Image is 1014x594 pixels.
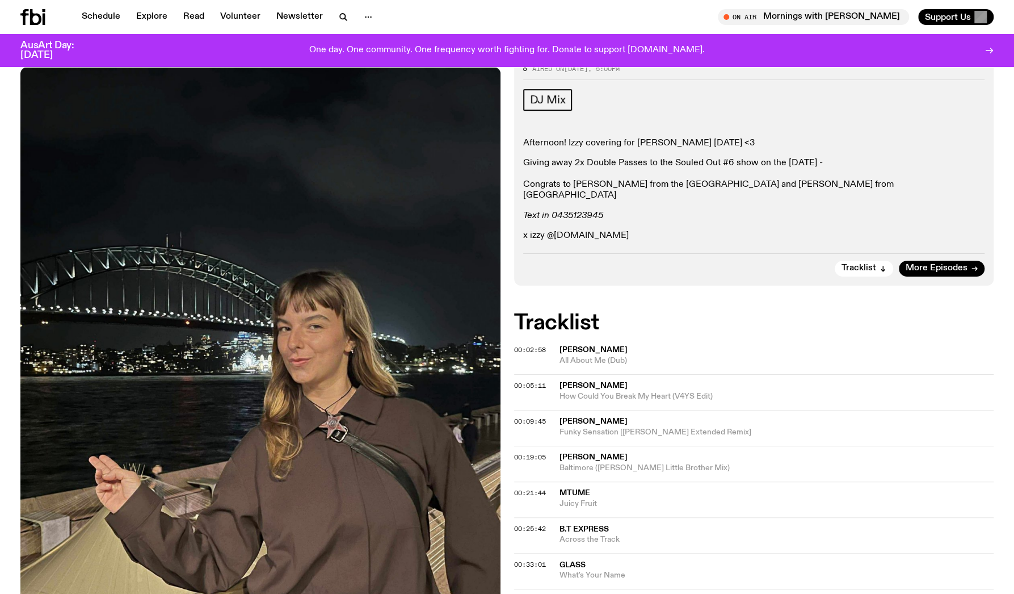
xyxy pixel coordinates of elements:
span: What's Your Name [559,570,994,581]
button: On AirMornings with [PERSON_NAME] [718,9,909,25]
h3: AusArt Day: [DATE] [20,41,93,60]
p: One day. One community. One frequency worth fighting for. Donate to support [DOMAIN_NAME]. [309,45,705,56]
button: 00:21:44 [514,490,546,496]
h2: Tracklist [514,313,994,333]
span: 00:02:58 [514,345,546,354]
span: , 5:00pm [588,64,620,73]
button: 00:05:11 [514,383,546,389]
button: 00:25:42 [514,526,546,532]
a: Read [176,9,211,25]
span: [PERSON_NAME] [559,346,628,354]
span: B.T Express [559,525,609,533]
span: Tracklist [842,264,876,273]
span: Baltimore ([PERSON_NAME] Little Brother Mix) [559,463,994,474]
span: Mtume [559,489,590,497]
a: Explore [129,9,174,25]
button: Support Us [918,9,994,25]
a: Newsletter [270,9,330,25]
button: 00:33:01 [514,562,546,568]
p: Afternoon! Izzy covering for [PERSON_NAME] [DATE] <3 [523,138,985,149]
span: [DATE] [564,64,588,73]
p: x izzy @[DOMAIN_NAME] [523,231,985,241]
span: More Episodes [906,264,967,273]
span: Glass [559,561,586,569]
em: Text in 0435123945 [523,211,603,220]
a: Schedule [75,9,127,25]
a: Volunteer [213,9,267,25]
span: Aired on [532,64,564,73]
span: All About Me (Dub) [559,355,994,366]
p: Giving away 2x Double Passes to the Souled Out #6 show on the [DATE] - Congrats to [PERSON_NAME] ... [523,158,985,202]
span: How Could You Break My Heart (V4YS Edit) [559,391,994,402]
span: DJ Mix [530,94,566,106]
span: 00:25:42 [514,524,546,533]
button: 00:09:45 [514,419,546,425]
span: [PERSON_NAME] [559,453,628,461]
span: 00:19:05 [514,453,546,462]
span: [PERSON_NAME] [559,417,628,425]
span: 00:09:45 [514,417,546,426]
a: DJ Mix [523,89,573,111]
a: More Episodes [899,261,984,277]
span: Juicy Fruit [559,499,994,509]
span: 00:21:44 [514,488,546,497]
button: 00:19:05 [514,454,546,461]
span: Across the Track [559,534,994,545]
span: 00:33:01 [514,560,546,569]
span: [PERSON_NAME] [559,382,628,390]
span: Support Us [925,12,971,22]
span: 00:05:11 [514,381,546,390]
button: 00:02:58 [514,347,546,353]
button: Tracklist [835,261,893,277]
span: Funky Sensation [[PERSON_NAME] Extended Remix] [559,427,994,438]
